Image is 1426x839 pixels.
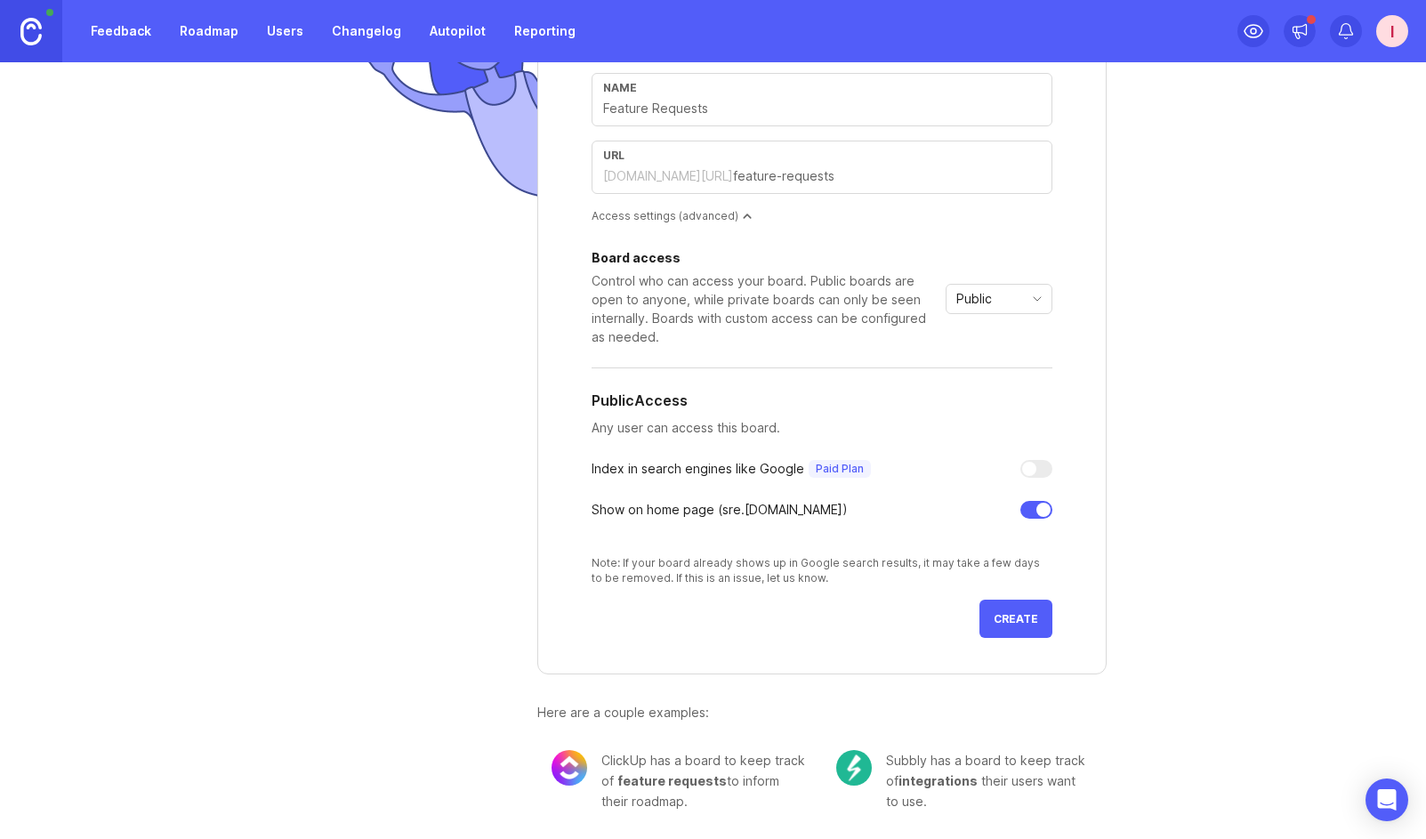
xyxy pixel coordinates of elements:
div: ClickUp has a board to keep track of to inform their roadmap. [601,750,808,811]
a: Autopilot [419,15,496,47]
img: Canny Home [20,18,42,45]
div: Board access [592,252,939,264]
div: toggle menu [946,284,1052,314]
a: Reporting [504,15,586,47]
a: Roadmap [169,15,249,47]
div: Note: If your board already shows up in Google search results, it may take a few days to be remov... [592,555,1052,585]
span: feature requests [617,773,727,788]
img: 8cacae02fdad0b0645cb845173069bf5.png [552,750,587,786]
a: Feedback [80,15,162,47]
button: Create [979,600,1052,638]
div: Show on home page ( sre .[DOMAIN_NAME]) [592,500,848,520]
div: [DOMAIN_NAME][URL] [603,167,733,185]
div: Control who can access your board. Public boards are open to anyone, while private boards can onl... [592,271,939,346]
div: Index in search engines like Google [592,459,871,479]
p: Paid Plan [816,462,864,476]
div: Access settings (advanced) [592,208,1052,223]
div: Subbly has a board to keep track of their users want to use. [886,750,1092,811]
input: feature-requests [733,166,1041,186]
div: url [603,149,1041,162]
svg: toggle icon [1023,292,1051,306]
button: I [1376,15,1408,47]
span: Create [994,612,1038,625]
div: Name [603,81,1041,94]
h5: Public Access [592,390,688,411]
span: Public [956,289,992,309]
div: Here are a couple examples: [537,703,1107,722]
a: Users [256,15,314,47]
p: Any user can access this board. [592,418,1052,438]
img: c104e91677ce72f6b937eb7b5afb1e94.png [836,750,872,786]
input: Feature Requests [603,99,1041,118]
div: Open Intercom Messenger [1366,778,1408,821]
span: integrations [898,773,978,788]
a: Changelog [321,15,412,47]
a: Paid Plan [804,460,871,478]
